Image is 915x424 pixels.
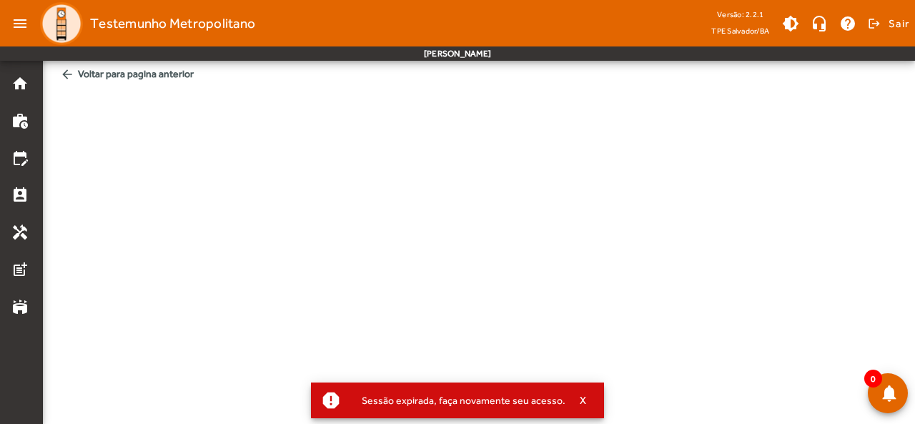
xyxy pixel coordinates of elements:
mat-icon: menu [6,9,34,38]
span: TPE Salvador/BA [711,24,769,38]
div: Sessão expirada, faça novamente seu acesso. [350,390,565,410]
mat-icon: home [11,75,29,92]
span: Voltar para pagina anterior [54,61,904,87]
mat-icon: arrow_back [60,67,74,82]
div: Versão: 2.2.1 [711,6,769,24]
button: Sair [866,13,909,34]
img: Logo TPE [40,2,83,45]
mat-icon: report [320,390,342,411]
span: Testemunho Metropolitano [90,12,255,35]
span: 0 [864,370,882,388]
span: Sair [889,12,909,35]
a: Testemunho Metropolitano [34,2,255,45]
button: X [565,394,601,407]
span: X [580,394,587,407]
